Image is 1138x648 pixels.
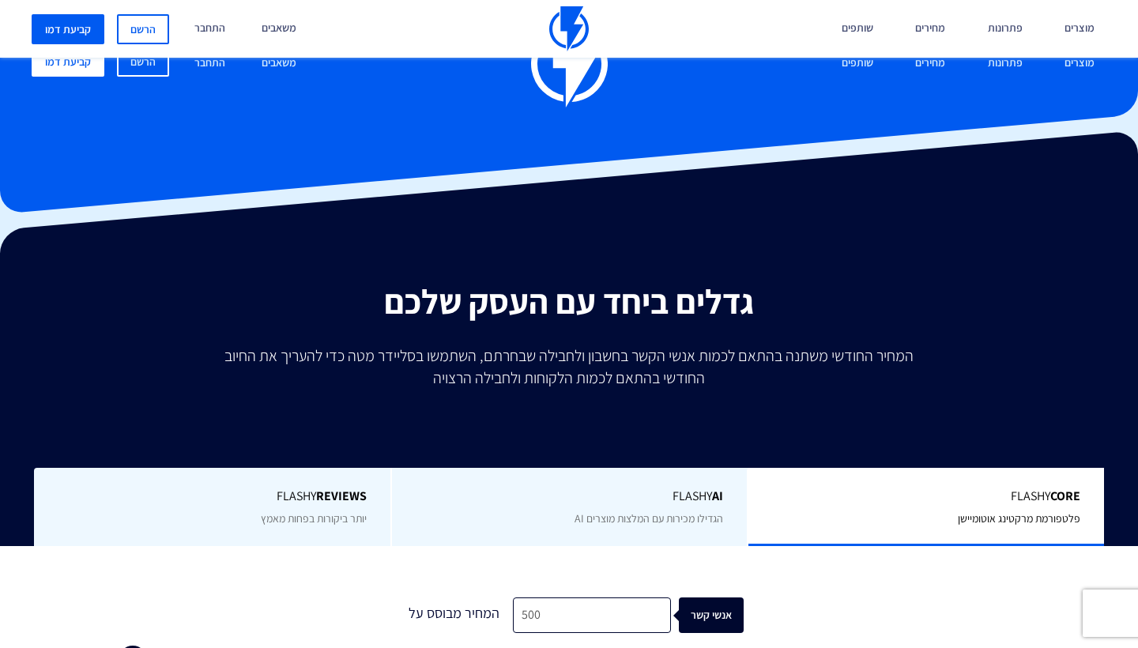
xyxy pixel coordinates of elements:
[117,47,169,77] a: הרשם
[830,47,885,81] a: שותפים
[416,488,723,506] span: Flashy
[261,511,367,526] span: יותר ביקורות בפחות מאמץ
[958,511,1080,526] span: פלטפורמת מרקטינג אוטומיישן
[575,511,723,526] span: הגדילו מכירות עם המלצות מוצרים AI
[394,597,513,633] div: המחיר מבוסס על
[1050,488,1080,504] b: Core
[32,47,104,77] a: קביעת דמו
[32,14,104,44] a: קביעת דמו
[12,283,1126,321] h2: גדלים ביחד עם העסק שלכם
[213,345,925,389] p: המחיר החודשי משתנה בהתאם לכמות אנשי הקשר בחשבון ולחבילה שבחרתם, השתמשו בסליידר מטה כדי להעריך את ...
[58,488,367,506] span: Flashy
[117,14,169,44] a: הרשם
[183,47,237,81] a: התחבר
[976,47,1034,81] a: פתרונות
[903,47,957,81] a: מחירים
[772,488,1080,506] span: Flashy
[1053,47,1106,81] a: מוצרים
[697,597,762,633] div: אנשי קשר
[712,488,723,504] b: AI
[316,488,367,504] b: REVIEWS
[250,47,308,81] a: משאבים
